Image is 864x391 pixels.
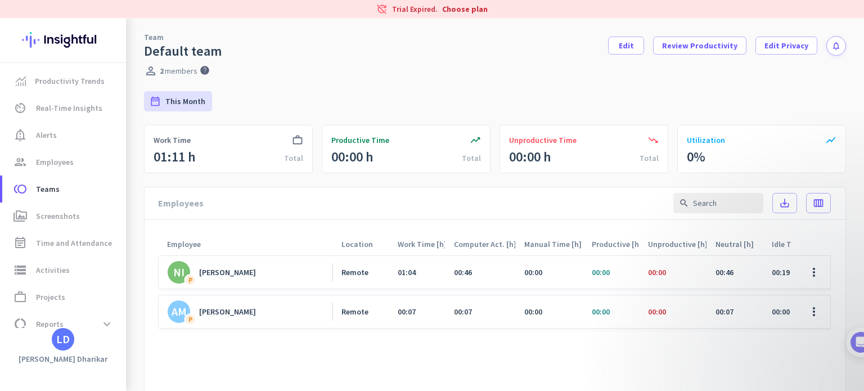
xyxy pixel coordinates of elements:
i: notification_important [13,128,27,142]
span: 00:07 [398,307,416,317]
div: Default team [144,43,222,60]
a: notification_importantAlerts [2,122,126,149]
div: Manual Time [h] [524,236,583,252]
div: Unproductive [h] [648,236,706,252]
div: Computer Act. [h] [454,236,515,252]
span: Utilization [687,134,725,146]
div: Productive [h] [592,236,639,252]
div: LD [56,334,70,345]
span: Screenshots [36,209,80,223]
input: Search [673,193,763,213]
button: calendar_view_week [806,193,831,213]
span: Unproductive Time [509,134,577,146]
i: group [13,155,27,169]
span: Review Productivity [662,40,737,51]
span: Productivity Trends [35,74,105,88]
button: more_vert [800,259,827,286]
i: save_alt [779,197,790,209]
a: perm_mediaScreenshots [2,203,126,230]
i: show_chart [825,134,836,146]
button: Edit Privacy [755,37,817,55]
i: event_note [13,236,27,250]
span: Alerts [36,128,57,142]
div: Work Time [h] [398,236,445,252]
i: notifications [831,41,841,51]
span: 2 [160,66,164,76]
button: Review Productivity [653,37,746,55]
i: perm_identity [144,64,157,78]
div: Total [462,152,481,164]
a: data_usageReportsexpand_more [2,311,126,338]
div: [PERSON_NAME] [199,267,256,277]
div: P [184,313,196,325]
a: tollTeams [2,176,126,203]
div: Location [341,236,386,252]
a: Choose plan [442,3,488,15]
span: Edit [619,40,634,51]
iframe: Intercom notifications message [633,295,858,385]
span: 00:00 [592,307,610,317]
span: Time and Attendance [36,236,112,250]
button: Edit [608,37,644,55]
span: 00:46 [715,267,733,277]
a: groupEmployees [2,149,126,176]
div: Neutral [h] [715,236,763,252]
i: search [679,198,689,208]
span: Employees [36,155,74,169]
img: menu-item [16,76,26,86]
i: date_range [150,96,161,107]
div: Remote [341,267,368,277]
div: P [184,274,196,286]
i: calendar_view_week [813,197,824,209]
div: NI [173,267,184,278]
span: Work Time [154,134,191,146]
i: work_outline [13,290,27,304]
span: 00:00 [648,267,666,277]
a: work_outlineProjects [2,284,126,311]
button: expand_more [97,314,117,334]
span: Real-Time Insights [36,101,102,115]
i: storage [13,263,27,277]
i: work_outline [292,134,303,146]
span: 00:00 [524,307,542,317]
p: members [160,65,197,77]
div: AM [172,306,187,317]
i: trending_down [647,134,659,146]
div: Total [284,152,303,164]
i: toll [13,182,27,196]
span: 00:46 [454,267,472,277]
i: update_disabled [376,3,388,15]
span: 00:07 [454,307,472,317]
a: menu-itemProductivity Trends [2,68,126,95]
a: av_timerReal-Time Insights [2,95,126,122]
div: 00:00 h [331,148,373,166]
span: Teams [36,182,60,196]
span: Productive Time [331,134,389,146]
div: Idle Time [h] [772,236,819,252]
i: trending_up [470,134,481,146]
div: 01:11 h [154,148,196,166]
span: 01:04 [398,267,416,277]
i: perm_media [13,209,27,223]
a: event_noteTime and Attendance [2,230,126,257]
span: Reports [36,317,64,331]
div: Employee [167,236,214,252]
a: NIP[PERSON_NAME] [168,261,332,284]
a: Team [144,32,164,43]
div: Total [640,152,659,164]
button: notifications [826,36,846,56]
div: Remote [341,307,368,317]
div: [PERSON_NAME] [199,307,256,317]
a: storageActivities [2,257,126,284]
div: 00:00 h [509,148,551,166]
span: 00:00 [592,267,610,277]
i: help [200,66,210,74]
img: Insightful logo [22,18,104,62]
span: Projects [36,290,65,304]
span: Activities [36,263,70,277]
span: 00:19 [772,267,790,277]
button: save_alt [772,193,797,213]
div: 0% [687,148,705,166]
span: This Month [165,96,205,107]
i: data_usage [13,317,27,331]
